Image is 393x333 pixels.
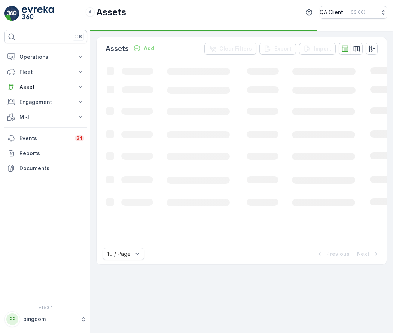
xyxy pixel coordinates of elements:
button: Clear Filters [204,43,256,55]
button: Add [130,44,157,53]
p: Export [274,45,292,52]
p: Documents [19,165,84,172]
p: Clear Filters [219,45,252,52]
button: Fleet [4,64,87,79]
p: Fleet [19,68,72,76]
p: Assets [96,6,126,18]
button: Asset [4,79,87,94]
button: PPpingdom [4,311,87,327]
p: MRF [19,113,72,121]
button: Import [299,43,336,55]
p: ⌘B [74,34,82,40]
p: Events [19,135,70,142]
p: 34 [76,135,83,141]
p: Engagement [19,98,72,106]
p: Operations [19,53,72,61]
p: Reports [19,150,84,157]
p: ( +03:00 ) [346,9,365,15]
img: logo [4,6,19,21]
a: Reports [4,146,87,161]
button: Previous [315,249,350,258]
p: Next [357,250,369,258]
p: Import [314,45,331,52]
a: Events34 [4,131,87,146]
p: Asset [19,83,72,91]
button: Operations [4,49,87,64]
img: logo_light-DOdMpM7g.png [22,6,54,21]
button: Engagement [4,94,87,109]
a: Documents [4,161,87,176]
p: QA Client [320,9,343,16]
p: Previous [326,250,350,258]
button: Next [356,249,381,258]
span: v 1.50.4 [4,305,87,310]
div: PP [6,313,18,325]
p: Assets [106,43,129,54]
button: QA Client(+03:00) [320,6,387,19]
p: pingdom [23,315,77,323]
p: Add [144,45,154,52]
button: MRF [4,109,87,124]
button: Export [259,43,296,55]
